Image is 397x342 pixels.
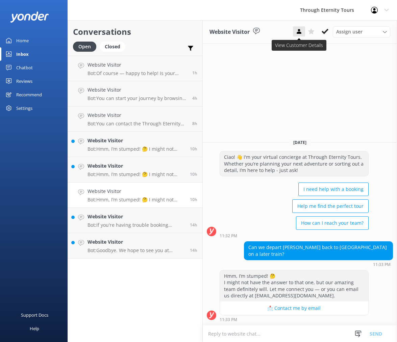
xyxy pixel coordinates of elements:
[88,171,185,177] p: Bot: Hmm, I’m stumped! 🤔 I might not have the answer to that one, but our amazing team definitely...
[88,222,185,228] p: Bot: If you're having trouble booking online, you can contact the Through Eternity Tours team at ...
[333,26,390,37] div: Assign User
[100,42,125,52] div: Closed
[16,47,29,61] div: Inbox
[68,233,202,259] a: Website VisitorBot:Goodbye. We hope to see you at Through Eternity Tours soon!14h
[220,234,237,238] strong: 11:32 PM
[190,146,197,152] span: Aug 25 2025 12:16am (UTC +02:00) Europe/Amsterdam
[88,61,187,69] h4: Website Visitor
[10,11,49,23] img: yonder-white-logo.png
[190,222,197,228] span: Aug 24 2025 08:18pm (UTC +02:00) Europe/Amsterdam
[190,247,197,253] span: Aug 24 2025 08:02pm (UTC +02:00) Europe/Amsterdam
[21,308,48,322] div: Support Docs
[88,137,185,144] h4: Website Visitor
[373,263,391,267] strong: 11:33 PM
[190,171,197,177] span: Aug 24 2025 11:33pm (UTC +02:00) Europe/Amsterdam
[88,146,185,152] p: Bot: Hmm, I’m stumped! 🤔 I might not have the answer to that one, but our amazing team definitely...
[68,106,202,132] a: Website VisitorBot:You can contact the Through Eternity Tours team at [PHONE_NUMBER] or [PHONE_NU...
[292,199,369,213] button: Help me find the perfect tour
[88,95,187,101] p: Bot: You can start your journey by browsing our tours in [GEOGRAPHIC_DATA], the [GEOGRAPHIC_DATA]...
[220,301,368,315] button: 📩 Contact me by email
[68,56,202,81] a: Website VisitorBot:Of course — happy to help! Is your issue related to: - 🔄 Changing or canceling...
[73,43,100,50] a: Open
[88,70,187,76] p: Bot: Of course — happy to help! Is your issue related to: - 🔄 Changing or canceling a tour - 📧 No...
[68,157,202,182] a: Website VisitorBot:Hmm, I’m stumped! 🤔 I might not have the answer to that one, but our amazing t...
[88,213,185,220] h4: Website Visitor
[88,197,185,203] p: Bot: Hmm, I’m stumped! 🤔 I might not have the answer to that one, but our amazing team definitely...
[88,112,187,119] h4: Website Visitor
[88,162,185,170] h4: Website Visitor
[88,247,185,253] p: Bot: Goodbye. We hope to see you at Through Eternity Tours soon!
[16,61,33,74] div: Chatbot
[30,322,39,335] div: Help
[192,70,197,76] span: Aug 25 2025 09:04am (UTC +02:00) Europe/Amsterdam
[220,318,237,322] strong: 11:33 PM
[73,42,96,52] div: Open
[88,188,185,195] h4: Website Visitor
[244,262,393,267] div: Aug 24 2025 11:33pm (UTC +02:00) Europe/Amsterdam
[209,28,250,36] h3: Website Visitor
[220,151,368,176] div: Ciao! 👋 I'm your virtual concierge at Through Eternity Tours. Whether you’re planning your next a...
[296,216,369,230] button: How can I reach your team?
[192,121,197,126] span: Aug 25 2025 01:20am (UTC +02:00) Europe/Amsterdam
[220,317,369,322] div: Aug 24 2025 11:33pm (UTC +02:00) Europe/Amsterdam
[88,86,187,94] h4: Website Visitor
[16,74,32,88] div: Reviews
[68,208,202,233] a: Website VisitorBot:If you're having trouble booking online, you can contact the Through Eternity ...
[16,101,32,115] div: Settings
[244,242,393,260] div: Can we depart [PERSON_NAME] back to [GEOGRAPHIC_DATA] on a later train?
[220,233,369,238] div: Aug 24 2025 11:32pm (UTC +02:00) Europe/Amsterdam
[100,43,129,50] a: Closed
[68,81,202,106] a: Website VisitorBot:You can start your journey by browsing our tours in [GEOGRAPHIC_DATA], the [GE...
[88,238,185,246] h4: Website Visitor
[68,182,202,208] a: Website VisitorBot:Hmm, I’m stumped! 🤔 I might not have the answer to that one, but our amazing t...
[336,28,363,35] span: Assign user
[16,34,29,47] div: Home
[289,140,311,145] span: [DATE]
[192,95,197,101] span: Aug 25 2025 05:51am (UTC +02:00) Europe/Amsterdam
[73,25,197,38] h2: Conversations
[220,270,368,301] div: Hmm, I’m stumped! 🤔 I might not have the answer to that one, but our amazing team definitely will...
[68,132,202,157] a: Website VisitorBot:Hmm, I’m stumped! 🤔 I might not have the answer to that one, but our amazing t...
[190,197,197,202] span: Aug 24 2025 11:33pm (UTC +02:00) Europe/Amsterdam
[88,121,187,127] p: Bot: You can contact the Through Eternity Tours team at [PHONE_NUMBER] or [PHONE_NUMBER]. You can...
[16,88,42,101] div: Recommend
[298,182,369,196] button: I need help with a booking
